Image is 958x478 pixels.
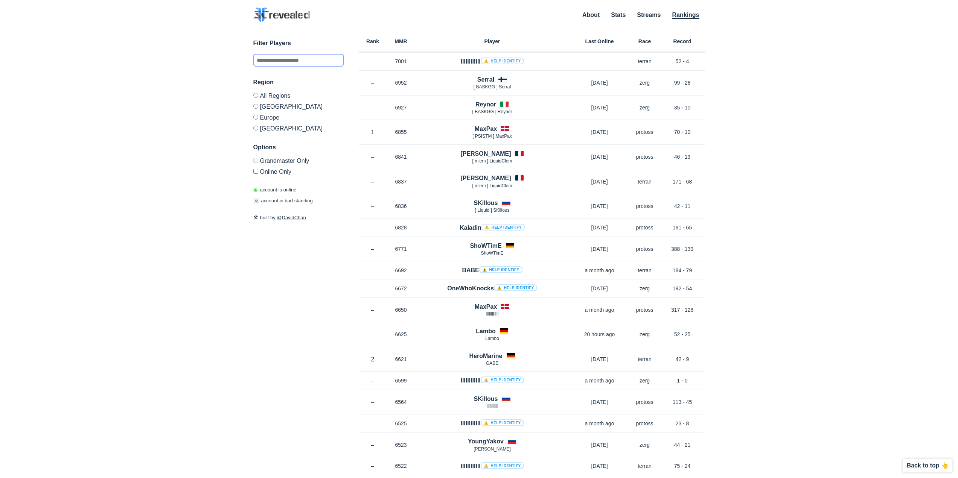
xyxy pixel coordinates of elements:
p: protoss [630,398,660,406]
p: – [359,58,387,65]
input: Europe [253,115,258,120]
p: protoss [630,153,660,161]
p: account is online [253,186,297,194]
h4: YoungYakov [468,437,504,446]
h6: MMR [387,39,415,44]
label: Only Show accounts currently in Grandmaster [253,158,344,166]
p: zerg [630,79,660,86]
p: 6650 [387,306,415,314]
p: protoss [630,224,660,231]
p: [DATE] [570,398,630,406]
span: ShoWTimE [481,250,503,256]
h4: Lambo [476,327,495,335]
p: [DATE] [570,441,630,449]
p: zerg [630,331,660,338]
p: 6828 [387,224,415,231]
p: 6621 [387,355,415,363]
p: 191 - 65 [660,224,705,231]
a: ⚠️ Help identify [481,419,524,426]
p: 75 - 24 [660,462,705,470]
input: All Regions [253,93,258,98]
p: terran [630,267,660,274]
p: 6841 [387,153,415,161]
span: [ PSISTM ] MaxPax [472,134,512,139]
h3: Filter Players [253,39,344,48]
a: ⚠️ Help identify [481,58,524,64]
p: 6927 [387,104,415,111]
h6: Rank [359,39,387,44]
p: 6836 [387,202,415,210]
a: ⚠️ Help identify [494,284,537,291]
p: – [359,331,387,338]
h4: [PERSON_NAME] [460,174,511,182]
span: 🛠 [253,215,258,220]
a: ⚠️ Help identify [479,266,522,273]
span: lllllllllll [487,404,498,409]
p: 317 - 128 [660,306,705,314]
p: – [359,420,387,427]
p: – [359,267,387,274]
h6: Record [660,39,705,44]
p: [DATE] [570,104,630,111]
span: [ BASKGG ] Serral [474,84,511,90]
input: [GEOGRAPHIC_DATA] [253,126,258,131]
p: a month ago [570,377,630,384]
label: [GEOGRAPHIC_DATA] [253,101,344,112]
p: [DATE] [570,462,630,470]
p: 44 - 21 [660,441,705,449]
label: All Regions [253,93,344,101]
p: protoss [630,202,660,210]
p: – [570,58,630,65]
span: GABE [486,361,498,366]
p: – [359,398,387,406]
h4: BABE [462,266,522,275]
a: About [582,12,600,18]
p: 388 - 139 [660,245,705,253]
p: [DATE] [570,245,630,253]
p: 99 - 28 [660,79,705,86]
p: 192 - 54 [660,285,705,292]
p: 6523 [387,441,415,449]
p: zerg [630,441,660,449]
h4: MaxPax [475,302,497,311]
p: 6855 [387,128,415,136]
p: 6771 [387,245,415,253]
a: DavidChan [282,215,306,220]
input: Grandmaster Only [253,158,258,163]
p: 1 [359,128,387,137]
h4: Serral [477,75,494,84]
p: 42 - 9 [660,355,705,363]
p: terran [630,58,660,65]
p: 1 - 0 [660,377,705,384]
p: – [359,178,387,185]
h4: llllllllllll [460,57,524,66]
p: 7001 [387,58,415,65]
span: ☠️ [253,198,259,203]
p: – [359,377,387,384]
p: – [359,104,387,111]
p: 35 - 10 [660,104,705,111]
h4: llllllllllll [460,419,524,428]
p: 6564 [387,398,415,406]
span: [ mlem ] LiquidClem [472,183,512,188]
p: 6522 [387,462,415,470]
p: – [359,462,387,470]
p: 6672 [387,285,415,292]
p: 6599 [387,377,415,384]
p: protoss [630,128,660,136]
p: 70 - 10 [660,128,705,136]
a: Streams [637,12,661,18]
p: – [359,285,387,292]
p: 52 - 4 [660,58,705,65]
p: – [359,153,387,161]
p: terran [630,462,660,470]
h4: MaxPax [475,124,497,133]
h4: Kaladin [460,223,525,232]
p: Back to top 👆 [906,463,949,469]
a: Rankings [672,12,699,19]
p: 6837 [387,178,415,185]
a: Stats [611,12,626,18]
img: SC2 Revealed [253,8,310,22]
p: [DATE] [570,224,630,231]
p: a month ago [570,420,630,427]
